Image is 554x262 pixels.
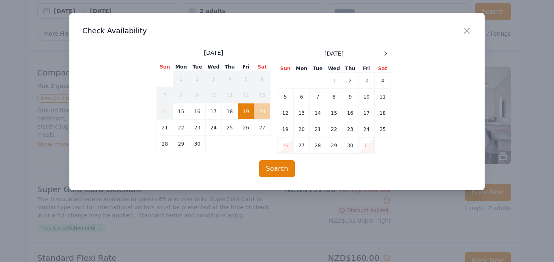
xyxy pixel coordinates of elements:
[254,103,271,120] td: 20
[310,105,326,121] td: 14
[277,89,294,105] td: 5
[173,63,189,71] th: Mon
[359,73,375,89] td: 3
[204,49,223,57] span: [DATE]
[254,71,271,87] td: 6
[173,71,189,87] td: 1
[157,136,173,152] td: 28
[375,89,391,105] td: 11
[157,103,173,120] td: 14
[375,73,391,89] td: 4
[310,65,326,73] th: Tue
[310,137,326,154] td: 28
[173,87,189,103] td: 8
[238,63,254,71] th: Fri
[294,121,310,137] td: 20
[222,103,238,120] td: 18
[294,105,310,121] td: 13
[238,103,254,120] td: 19
[326,73,342,89] td: 1
[254,120,271,136] td: 27
[359,65,375,73] th: Fri
[326,89,342,105] td: 8
[342,121,359,137] td: 23
[157,63,173,71] th: Sun
[157,120,173,136] td: 21
[254,63,271,71] th: Sat
[222,120,238,136] td: 25
[222,87,238,103] td: 11
[222,63,238,71] th: Thu
[206,71,222,87] td: 3
[189,71,206,87] td: 2
[189,63,206,71] th: Tue
[342,73,359,89] td: 2
[342,89,359,105] td: 9
[294,137,310,154] td: 27
[206,120,222,136] td: 24
[238,120,254,136] td: 26
[342,65,359,73] th: Thu
[375,65,391,73] th: Sat
[173,120,189,136] td: 22
[189,87,206,103] td: 9
[206,63,222,71] th: Wed
[238,71,254,87] td: 5
[310,89,326,105] td: 7
[222,71,238,87] td: 4
[324,49,344,58] span: [DATE]
[173,136,189,152] td: 29
[277,105,294,121] td: 12
[189,103,206,120] td: 16
[277,137,294,154] td: 26
[359,121,375,137] td: 24
[189,136,206,152] td: 30
[375,105,391,121] td: 18
[82,26,472,36] h3: Check Availability
[375,121,391,137] td: 25
[326,105,342,121] td: 15
[206,103,222,120] td: 17
[294,89,310,105] td: 6
[326,121,342,137] td: 22
[277,121,294,137] td: 19
[294,65,310,73] th: Mon
[342,137,359,154] td: 30
[342,105,359,121] td: 16
[238,87,254,103] td: 12
[189,120,206,136] td: 23
[277,65,294,73] th: Sun
[254,87,271,103] td: 13
[157,87,173,103] td: 7
[359,137,375,154] td: 31
[310,121,326,137] td: 21
[359,105,375,121] td: 17
[206,87,222,103] td: 10
[259,160,295,177] button: Search
[173,103,189,120] td: 15
[326,65,342,73] th: Wed
[326,137,342,154] td: 29
[359,89,375,105] td: 10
